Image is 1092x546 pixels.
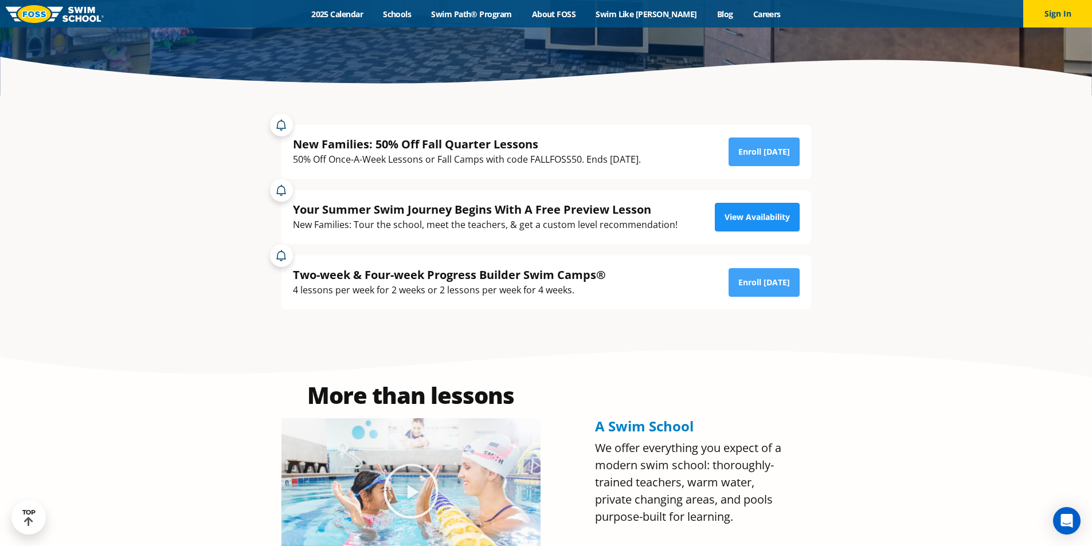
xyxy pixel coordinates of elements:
div: TOP [22,509,36,527]
div: Your Summer Swim Journey Begins With A Free Preview Lesson [293,202,678,217]
a: Swim Like [PERSON_NAME] [586,9,707,19]
a: Swim Path® Program [421,9,522,19]
div: New Families: Tour the school, meet the teachers, & get a custom level recommendation! [293,217,678,233]
a: Schools [373,9,421,19]
div: Play Video about Olympian Regan Smith, FOSS [382,462,440,520]
a: Enroll [DATE] [729,268,800,297]
a: About FOSS [522,9,586,19]
a: Enroll [DATE] [729,138,800,166]
a: Blog [707,9,743,19]
a: Careers [743,9,790,19]
a: 2025 Calendar [302,9,373,19]
div: New Families: 50% Off Fall Quarter Lessons [293,136,641,152]
div: 50% Off Once-A-Week Lessons or Fall Camps with code FALLFOSS50. Ends [DATE]. [293,152,641,167]
div: Open Intercom Messenger [1053,507,1081,535]
div: Two-week & Four-week Progress Builder Swim Camps® [293,267,606,282]
div: 4 lessons per week for 2 weeks or 2 lessons per week for 4 weeks. [293,282,606,298]
a: View Availability [715,203,800,231]
h2: More than lessons [281,384,541,407]
span: We offer everything you expect of a modern swim school: thoroughly-trained teachers, warm water, ... [595,440,781,524]
img: FOSS Swim School Logo [6,5,104,23]
span: A Swim School [595,417,694,435]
